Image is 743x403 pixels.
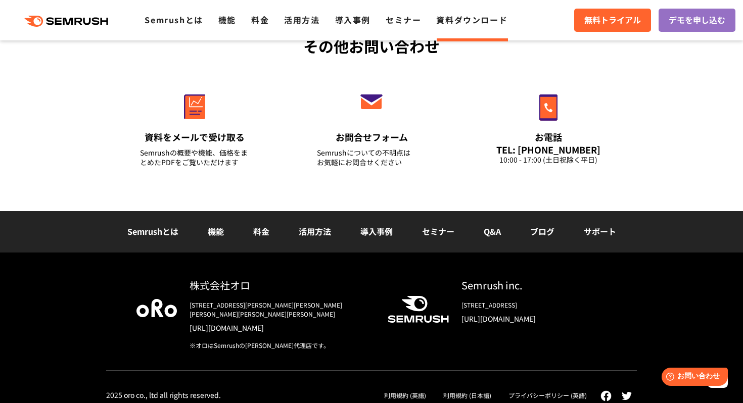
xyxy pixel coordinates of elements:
a: Semrushとは [145,14,203,26]
a: 無料トライアル [574,9,651,32]
a: 利用規約 (英語) [384,391,426,399]
a: 資料をメールで受け取る Semrushの概要や機能、価格をまとめたPDFをご覧いただけます [119,73,270,180]
a: [URL][DOMAIN_NAME] [461,314,607,324]
a: 機能 [218,14,236,26]
a: デモを申し込む [659,9,735,32]
a: セミナー [386,14,421,26]
div: 10:00 - 17:00 (土日祝除く平日) [494,155,603,165]
a: 導入事例 [360,225,393,237]
a: 料金 [253,225,269,237]
div: Semrushについての不明点は お気軽にお問合せください [317,148,426,167]
a: 料金 [251,14,269,26]
div: 資料をメールで受け取る [140,131,249,143]
span: 無料トライアル [584,14,641,27]
div: ※オロはSemrushの[PERSON_NAME]代理店です。 [190,341,371,350]
div: [STREET_ADDRESS] [461,300,607,310]
img: twitter [622,392,632,400]
div: Semrushの概要や機能、価格をまとめたPDFをご覧いただけます [140,148,249,167]
div: TEL: [PHONE_NUMBER] [494,144,603,155]
div: Semrush inc. [461,278,607,292]
a: プライバシーポリシー (英語) [508,391,587,399]
a: ブログ [530,225,554,237]
a: サポート [584,225,616,237]
iframe: Help widget launcher [653,364,732,392]
img: facebook [600,390,612,401]
div: 2025 oro co., ltd all rights reserved. [106,390,221,399]
span: デモを申し込む [669,14,725,27]
div: 株式会社オロ [190,278,371,292]
div: その他お問い合わせ [106,35,637,58]
a: 資料ダウンロード [436,14,507,26]
a: Semrushとは [127,225,178,237]
a: 導入事例 [335,14,370,26]
a: お問合せフォーム Semrushについての不明点はお気軽にお問合せください [296,73,447,180]
div: お問合せフォーム [317,131,426,143]
a: [URL][DOMAIN_NAME] [190,323,371,333]
div: お電話 [494,131,603,143]
a: 活用方法 [299,225,331,237]
a: セミナー [422,225,454,237]
div: [STREET_ADDRESS][PERSON_NAME][PERSON_NAME][PERSON_NAME][PERSON_NAME][PERSON_NAME] [190,300,371,319]
img: oro company [136,299,177,317]
a: 活用方法 [284,14,319,26]
a: 機能 [208,225,224,237]
a: Q&A [484,225,501,237]
a: 利用規約 (日本語) [443,391,491,399]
